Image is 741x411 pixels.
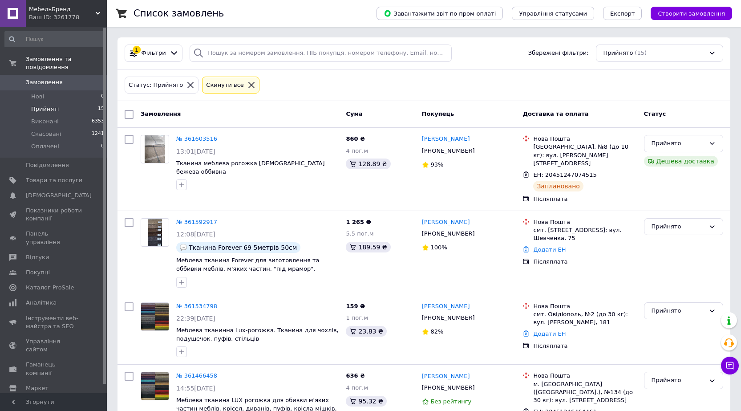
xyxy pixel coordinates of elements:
[533,330,566,337] a: Додати ЕН
[346,303,365,309] span: 159 ₴
[431,161,444,168] span: 93%
[176,219,217,225] a: № 361592917
[346,230,373,237] span: 5.5 пог.м
[522,110,588,117] span: Доставка та оплата
[204,81,246,90] div: Cкинути все
[346,396,386,407] div: 95.32 ₴
[176,231,215,238] span: 12:08[DATE]
[533,302,636,310] div: Нова Пошта
[652,139,705,148] div: Прийнято
[29,5,96,13] span: МебельБренд
[422,110,454,117] span: Покупець
[422,384,475,391] span: [PHONE_NUMBER]
[134,8,224,19] h1: Список замовлень
[29,13,107,21] div: Ваш ID: 3261778
[176,160,325,175] a: Тканина меблева рогожка [DEMOGRAPHIC_DATA] бежева оббивна
[31,105,59,113] span: Прийняті
[533,246,566,253] a: Додати ЕН
[26,284,74,292] span: Каталог ProSale
[26,176,82,184] span: Товари та послуги
[176,315,215,322] span: 22:39[DATE]
[148,219,162,246] img: Фото товару
[31,118,59,126] span: Виконані
[141,302,169,331] a: Фото товару
[31,142,59,151] span: Оплачені
[422,372,470,381] a: [PERSON_NAME]
[26,253,49,261] span: Відгуки
[98,105,104,113] span: 15
[26,55,107,71] span: Замовлення та повідомлення
[176,135,217,142] a: № 361603516
[346,326,386,337] div: 23.83 ₴
[26,314,82,330] span: Інструменти веб-майстра та SEO
[644,110,666,117] span: Статус
[189,244,297,251] span: Тканина Forever 69 5метрів 50см
[180,244,187,251] img: :speech_balloon:
[31,130,61,138] span: Скасовані
[512,7,594,20] button: Управління статусами
[533,171,596,178] span: ЕН: 20451247074515
[644,156,718,167] div: Дешева доставка
[533,143,636,167] div: [GEOGRAPHIC_DATA], №8 (до 10 кг): вул. [PERSON_NAME][STREET_ADDRESS]
[141,372,169,400] img: Фото товару
[652,222,705,232] div: Прийнято
[26,361,82,377] span: Гаманець компанії
[652,306,705,316] div: Прийнято
[141,135,169,163] a: Фото товару
[141,110,181,117] span: Замовлення
[127,81,185,90] div: Статус: Прийнято
[533,135,636,143] div: Нова Пошта
[422,314,475,321] span: [PHONE_NUMBER]
[142,49,166,57] span: Фільтри
[431,244,447,251] span: 100%
[101,142,104,151] span: 0
[635,49,647,56] span: (15)
[346,372,365,379] span: 636 ₴
[533,342,636,350] div: Післяплата
[346,159,390,169] div: 128.89 ₴
[533,195,636,203] div: Післяплата
[603,49,633,57] span: Прийнято
[26,207,82,223] span: Показники роботи компанії
[176,303,217,309] a: № 361534798
[176,327,339,342] a: Меблева тканинна Lux-рогожка. Тканина для чохлів, подушечок, пуфів, стільців
[422,302,470,311] a: [PERSON_NAME]
[533,310,636,326] div: смт. Овідіополь, №2 (до 30 кг): вул. [PERSON_NAME], 181
[533,372,636,380] div: Нова Пошта
[176,257,320,280] a: Меблева тканина Forever для виготовлення та оббивки меблів, м'яких частин, "під мрамор", Антикіготь
[533,226,636,242] div: смт. [STREET_ADDRESS]: вул. Шевченка, 75
[26,161,69,169] span: Повідомлення
[4,31,105,47] input: Пошук
[651,7,732,20] button: Створити замовлення
[422,135,470,143] a: [PERSON_NAME]
[92,130,104,138] span: 1241
[176,372,217,379] a: № 361466458
[533,380,636,405] div: м. [GEOGRAPHIC_DATA] ([GEOGRAPHIC_DATA].), №134 (до 30 кг): вул. [STREET_ADDRESS]
[422,218,470,227] a: [PERSON_NAME]
[721,357,739,374] button: Чат з покупцем
[533,218,636,226] div: Нова Пошта
[26,230,82,246] span: Панель управління
[346,384,368,391] span: 4 пог.м
[176,148,215,155] span: 13:01[DATE]
[377,7,503,20] button: Завантажити звіт по пром-оплаті
[176,385,215,392] span: 14:55[DATE]
[528,49,589,57] span: Збережені фільтри:
[652,376,705,385] div: Прийнято
[346,135,365,142] span: 860 ₴
[101,93,104,101] span: 0
[346,147,368,154] span: 4 пог.м
[346,219,371,225] span: 1 265 ₴
[190,45,452,62] input: Пошук за номером замовлення, ПІБ покупця, номером телефону, Email, номером накладної
[26,338,82,354] span: Управління сайтом
[26,269,50,277] span: Покупці
[533,258,636,266] div: Післяплата
[141,303,169,330] img: Фото товару
[346,242,390,252] div: 189.59 ₴
[92,118,104,126] span: 6353
[431,398,472,405] span: Без рейтингу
